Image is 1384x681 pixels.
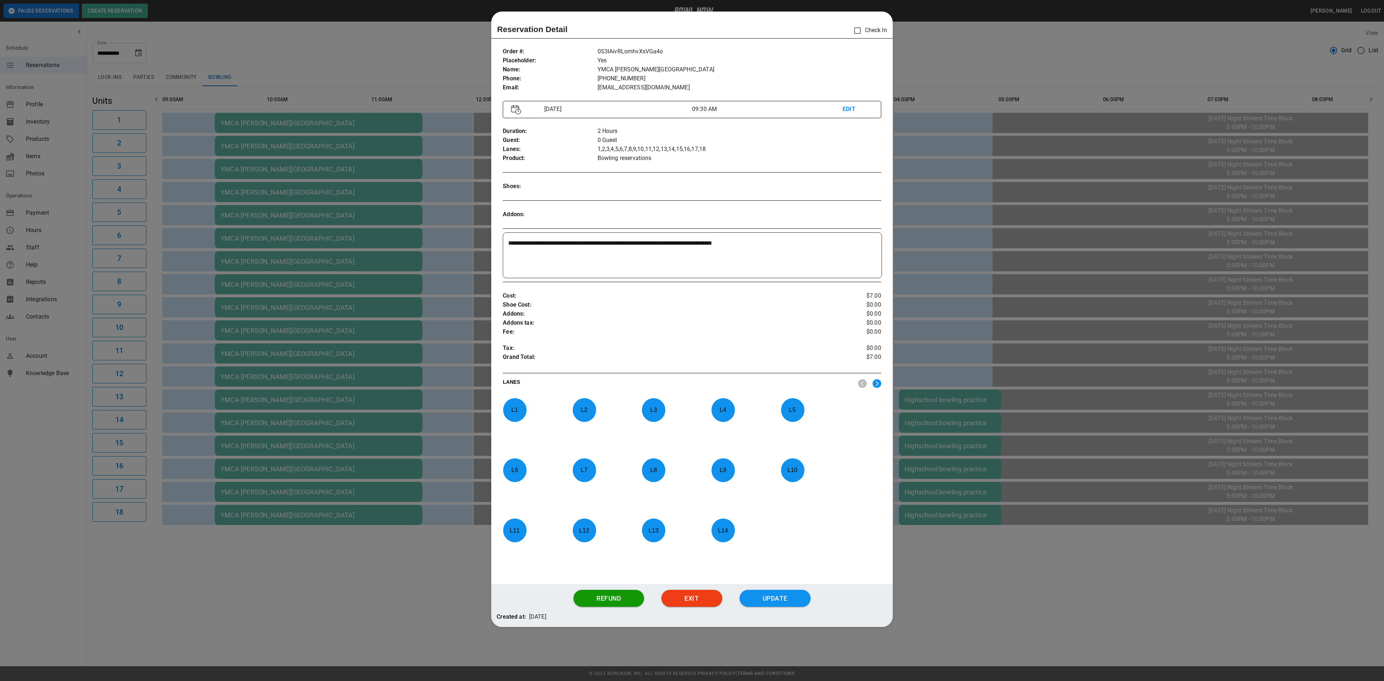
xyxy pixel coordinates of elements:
p: Product : [503,154,597,163]
p: $0.00 [818,328,881,337]
p: Yes [598,56,881,65]
p: $0.00 [818,310,881,319]
p: [EMAIL_ADDRESS][DOMAIN_NAME] [598,83,881,92]
p: 0S3IAivRLomhvXsVGa4o [598,47,881,56]
img: nav_left.svg [858,379,867,388]
p: Check In [850,23,887,38]
p: L 8 [642,462,665,479]
button: Exit [661,590,722,607]
p: [DATE] [529,613,546,622]
p: Addons tax : [503,319,818,328]
p: EDIT [843,105,873,114]
p: Tax : [503,344,818,353]
p: 2 Hours [598,127,881,136]
img: Vector [511,105,521,115]
p: L 11 [503,522,527,539]
p: L 4 [711,401,735,418]
p: $7.00 [818,291,881,301]
p: Name : [503,65,597,74]
p: L 3 [642,401,665,418]
p: L 9 [711,462,735,479]
p: YMCA [PERSON_NAME][GEOGRAPHIC_DATA] [598,65,881,74]
p: L 2 [572,401,596,418]
p: Bowling reservations [598,154,881,163]
img: right.svg [873,379,881,388]
p: 0 Guest [598,136,881,145]
p: L 13 [642,522,665,539]
p: Addons : [503,210,597,219]
p: Grand Total : [503,353,818,364]
p: $0.00 [818,301,881,310]
button: Update [740,590,811,607]
p: Shoe Cost : [503,301,818,310]
p: L 10 [781,462,804,479]
p: Cost : [503,291,818,301]
p: Shoes : [503,182,597,191]
p: Guest : [503,136,597,145]
p: L 1 [503,401,527,418]
p: $0.00 [818,319,881,328]
p: Order # : [503,47,597,56]
p: Placeholder : [503,56,597,65]
p: L 12 [572,522,596,539]
p: 1,2,3,4,5,6,7,8,9,10,11,12,13,14,15,16,17,18 [598,145,881,154]
p: Duration : [503,127,597,136]
p: Email : [503,83,597,92]
p: L 5 [781,401,804,418]
p: Created at: [497,613,526,622]
p: Lanes : [503,145,597,154]
button: Refund [573,590,644,607]
p: Reservation Detail [497,23,568,35]
p: $7.00 [818,353,881,364]
p: L 14 [711,522,735,539]
p: L 6 [503,462,527,479]
p: Phone : [503,74,597,83]
p: $0.00 [818,344,881,353]
p: [DATE] [541,105,692,113]
p: 09:30 AM [692,105,843,113]
p: L 7 [572,462,596,479]
p: LANES [503,378,852,388]
p: [PHONE_NUMBER] [598,74,881,83]
p: Addons : [503,310,818,319]
p: Fee : [503,328,818,337]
